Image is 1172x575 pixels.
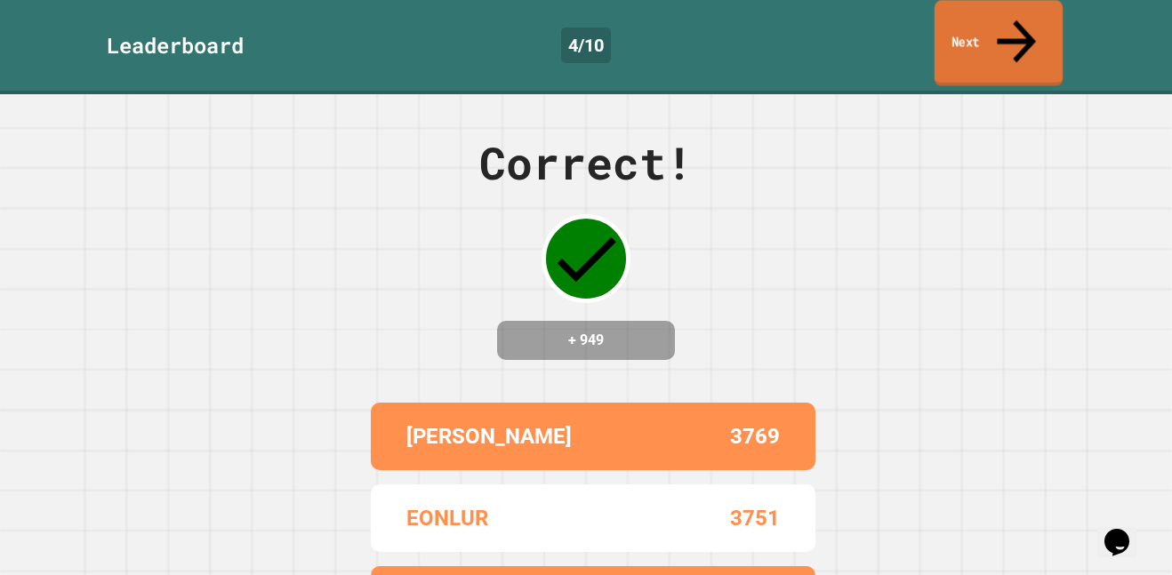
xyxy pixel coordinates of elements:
p: [PERSON_NAME] [406,420,572,452]
iframe: chat widget [1097,504,1154,557]
div: 4 / 10 [561,28,611,63]
h4: + 949 [515,330,657,351]
p: 3751 [730,502,780,534]
p: 3769 [730,420,780,452]
div: Leaderboard [107,29,244,61]
p: EONLUR [406,502,488,534]
div: Correct! [479,130,693,196]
